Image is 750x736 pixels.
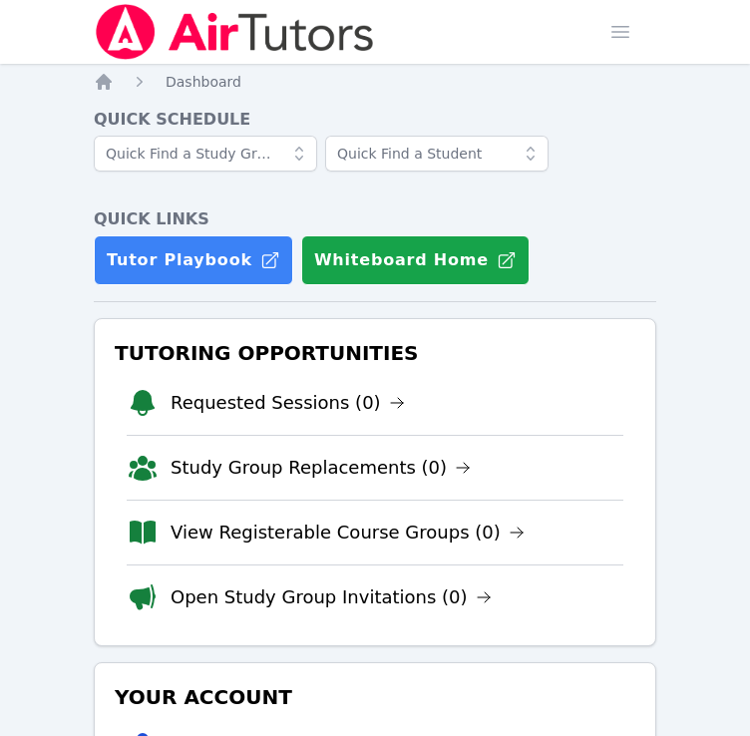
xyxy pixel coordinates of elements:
[94,4,376,60] img: Air Tutors
[94,108,656,132] h4: Quick Schedule
[301,235,530,285] button: Whiteboard Home
[94,136,317,172] input: Quick Find a Study Group
[171,519,525,547] a: View Registerable Course Groups (0)
[171,389,405,417] a: Requested Sessions (0)
[111,679,639,715] h3: Your Account
[166,72,241,92] a: Dashboard
[94,235,293,285] a: Tutor Playbook
[325,136,549,172] input: Quick Find a Student
[171,454,471,482] a: Study Group Replacements (0)
[171,583,492,611] a: Open Study Group Invitations (0)
[166,74,241,90] span: Dashboard
[94,207,656,231] h4: Quick Links
[111,335,639,371] h3: Tutoring Opportunities
[94,72,656,92] nav: Breadcrumb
